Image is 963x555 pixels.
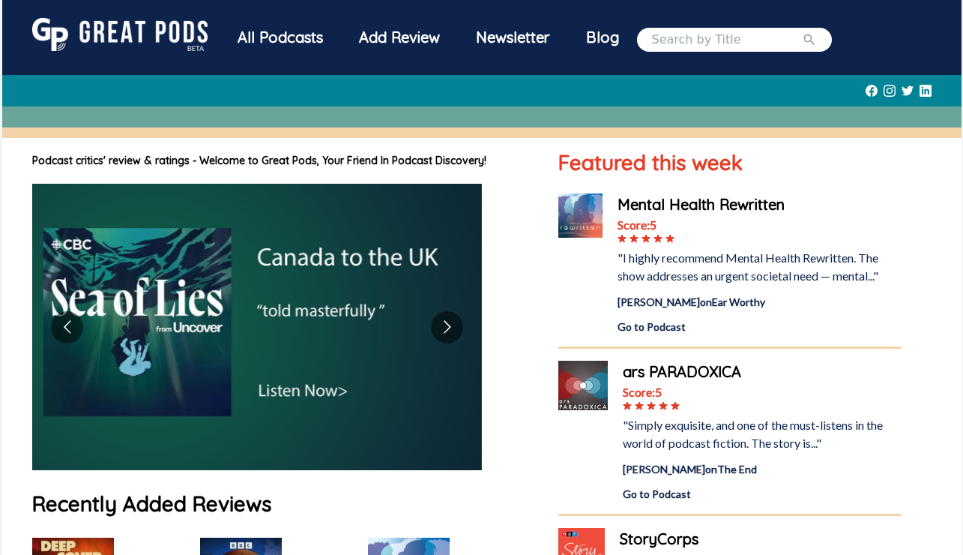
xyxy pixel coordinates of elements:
img: GreatPods [32,18,208,51]
img: image [32,184,482,470]
div: All Podcasts [220,18,341,57]
a: Add Review [341,18,458,57]
img: Mental Health Rewritten [558,193,603,238]
a: All Podcasts [220,18,341,61]
a: Newsletter [458,18,568,61]
div: Score: 5 [623,383,901,401]
a: Go to Podcast [623,486,901,502]
div: Score: 5 [618,216,901,234]
div: "Simply exquisite, and one of the must-listens in the world of podcast fiction. The story is..." [623,416,901,452]
input: Search by Title [652,31,802,49]
a: ars PARADOXICA [623,361,901,383]
button: Go to next slide [431,311,463,343]
a: Go to Podcast [618,319,901,334]
a: Mental Health Rewritten [618,193,901,216]
a: StoryCorps [620,528,902,550]
div: Newsletter [458,18,568,57]
div: [PERSON_NAME] on Ear Worthy [618,294,901,310]
div: [PERSON_NAME] on The End [623,461,901,477]
img: ars PARADOXICA [558,361,608,410]
button: Go to previous slide [51,311,83,343]
h1: Recently Added Reviews [32,488,529,520]
h1: Podcast critics' review & ratings - Welcome to Great Pods, Your Friend In Podcast Discovery! [32,153,529,169]
div: "I highly recommend Mental Health Rewritten. The show addresses an urgent societal need — mental..." [618,249,901,285]
h1: Featured this week [558,147,901,178]
a: Blog [568,18,637,57]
